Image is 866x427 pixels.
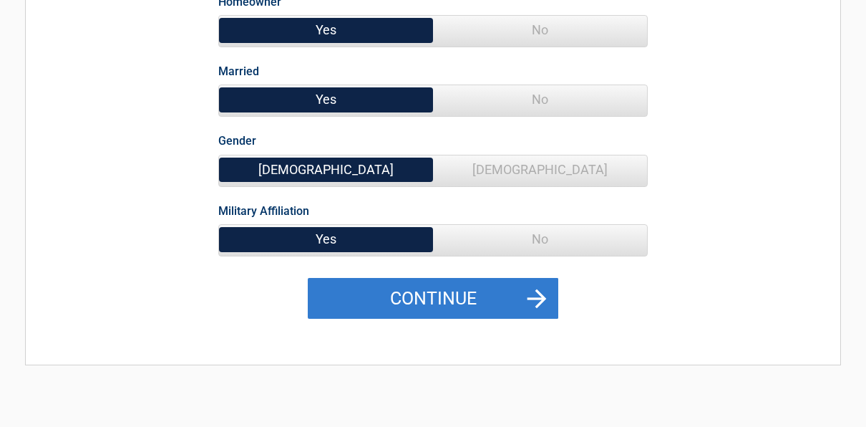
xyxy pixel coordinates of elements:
[219,155,433,184] span: [DEMOGRAPHIC_DATA]
[433,225,647,254] span: No
[433,155,647,184] span: [DEMOGRAPHIC_DATA]
[218,131,256,150] label: Gender
[218,201,309,221] label: Military Affiliation
[219,225,433,254] span: Yes
[219,85,433,114] span: Yes
[219,16,433,44] span: Yes
[218,62,259,81] label: Married
[433,16,647,44] span: No
[433,85,647,114] span: No
[308,278,558,320] button: Continue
